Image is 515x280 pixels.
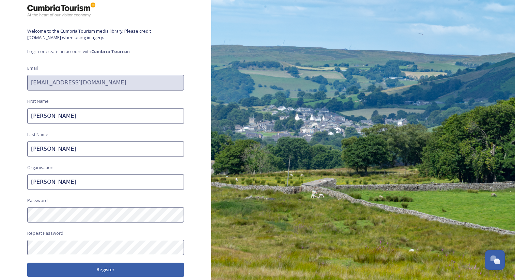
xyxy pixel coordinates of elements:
[27,65,38,71] span: Email
[485,250,505,270] button: Open Chat
[27,164,53,171] span: Organisation
[27,174,184,190] input: Acme Inc
[27,141,184,157] input: Doe
[27,263,184,277] button: Register
[27,98,49,104] span: First Name
[27,131,48,138] span: Last Name
[27,2,95,18] img: ct_logo.png
[27,75,184,90] input: john.doe@snapsea.io
[27,48,184,55] span: Log in or create an account with
[27,108,184,124] input: John
[27,28,184,41] span: Welcome to the Cumbria Tourism media library. Please credit [DOMAIN_NAME] when using imagery.
[91,48,130,54] strong: Cumbria Tourism
[27,197,48,204] span: Password
[27,230,63,236] span: Repeat Password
